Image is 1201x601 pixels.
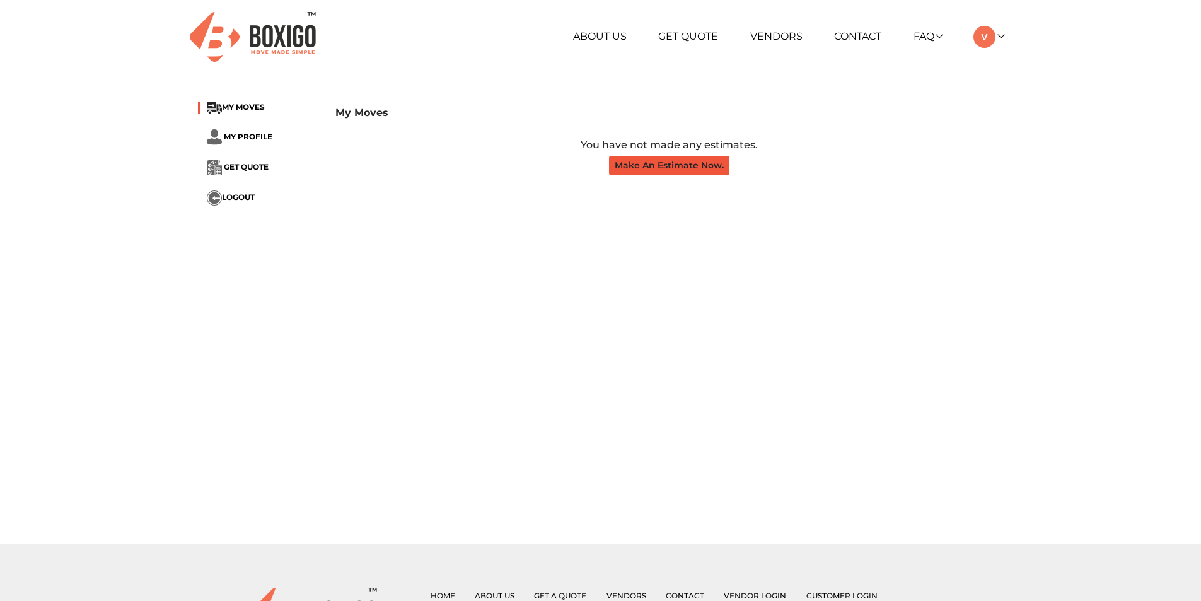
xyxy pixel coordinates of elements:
[207,102,222,114] img: ...
[190,12,316,62] img: Boxigo
[207,190,255,206] button: ...LOGOUT
[222,192,255,202] span: LOGOUT
[207,190,222,206] img: ...
[606,591,646,600] a: Vendors
[224,132,272,141] span: MY PROFILE
[224,162,269,172] span: GET QUOTE
[222,102,265,112] span: MY MOVES
[431,591,455,600] a: Home
[534,591,586,600] a: Get a Quote
[750,30,803,42] a: Vendors
[335,107,1004,119] h3: My Moves
[658,30,718,42] a: Get Quote
[834,30,881,42] a: Contact
[207,132,272,141] a: ... MY PROFILE
[475,591,514,600] a: About Us
[573,30,627,42] a: About Us
[666,591,704,600] a: Contact
[207,129,222,145] img: ...
[207,102,265,112] a: ...MY MOVES
[724,591,786,600] a: Vendor Login
[806,591,878,600] a: Customer Login
[609,156,729,175] button: Make An Estimate Now.
[914,30,942,42] a: FAQ
[207,160,222,175] img: ...
[335,139,1004,151] h6: You have not made any estimates.
[207,162,269,172] a: ... GET QUOTE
